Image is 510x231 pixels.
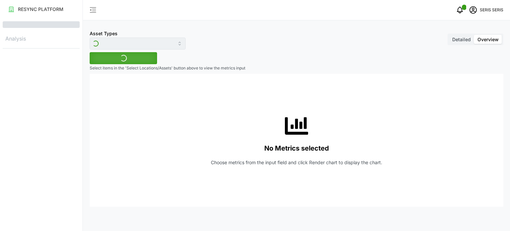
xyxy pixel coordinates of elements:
p: Analysis [3,33,80,43]
button: notifications [453,3,467,17]
p: Select items in the 'Select Locations/Assets' button above to view the metrics input [90,65,503,71]
button: RESYNC PLATFORM [3,3,80,15]
label: Asset Types [90,30,118,37]
p: RESYNC PLATFORM [18,6,63,13]
p: SERIS SERIS [480,7,503,13]
a: RESYNC PLATFORM [3,3,80,16]
span: Overview [477,37,499,42]
span: Detailed [452,37,471,42]
p: No Metrics selected [264,143,329,154]
button: schedule [467,3,480,17]
p: Choose metrics from the input field and click Render chart to display the chart. [211,159,382,166]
